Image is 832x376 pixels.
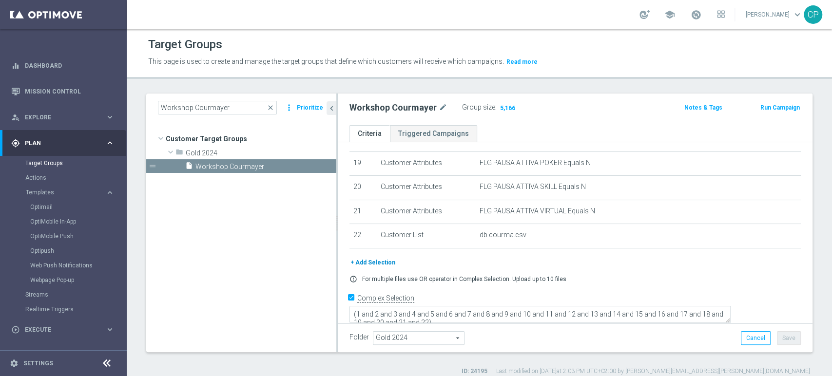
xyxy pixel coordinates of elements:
[349,333,369,341] label: Folder
[105,325,115,334] i: keyboard_arrow_right
[11,88,115,95] button: Mission Control
[25,156,126,170] div: Target Groups
[25,287,126,302] div: Streams
[30,262,101,269] a: Web Push Notifications
[377,200,476,224] td: Customer Attributes
[186,149,336,157] span: Gold 2024
[148,57,504,65] span: This page is used to create and manage the target groups that define which customers will receive...
[480,231,526,239] span: db courma.csv
[10,359,19,368] i: settings
[349,275,357,283] i: error_outline
[462,367,487,376] label: ID: 24195
[349,125,390,142] a: Criteria
[377,224,476,248] td: Customer List
[295,101,325,114] button: Prioritize
[349,200,377,224] td: 21
[195,163,336,171] span: Workshop Courmayer
[349,224,377,248] td: 22
[30,200,126,214] div: Optimail
[30,258,126,273] div: Web Push Notifications
[25,159,101,167] a: Target Groups
[480,183,586,191] span: FLG PAUSA ATTIVA SKILL Equals N
[11,325,105,334] div: Execute
[26,189,105,195] div: Templates
[105,113,115,122] i: keyboard_arrow_right
[25,53,115,78] a: Dashboard
[349,151,377,176] td: 19
[30,232,101,240] a: OptiMobile Push
[792,9,803,20] span: keyboard_arrow_down
[26,189,96,195] span: Templates
[683,102,723,113] button: Notes & Tags
[105,188,115,197] i: keyboard_arrow_right
[11,326,115,334] button: play_circle_outline Execute keyboard_arrow_right
[11,139,105,148] div: Plan
[11,139,20,148] i: gps_fixed
[25,188,115,196] button: Templates keyboard_arrow_right
[166,132,336,146] span: Customer Target Groups
[11,62,115,70] div: equalizer Dashboard
[745,7,804,22] a: [PERSON_NAME]keyboard_arrow_down
[30,214,126,229] div: OptiMobile In-App
[158,101,277,114] input: Quick find group or folder
[175,148,183,159] i: folder
[759,102,801,113] button: Run Campaign
[25,170,126,185] div: Actions
[496,367,810,376] label: Last modified on [DATE] at 2:03 PM UTC+02:00 by [PERSON_NAME][EMAIL_ADDRESS][PERSON_NAME][DOMAIN_...
[804,5,822,24] div: CP
[30,229,126,244] div: OptiMobile Push
[462,103,495,112] label: Group size
[349,102,437,113] h2: Workshop Courmayer
[480,207,595,215] span: FLG PAUSA ATTIVA VIRTUAL Equals N
[30,247,101,255] a: Optipush
[377,151,476,176] td: Customer Attributes
[664,9,675,20] span: school
[11,113,105,122] div: Explore
[741,331,771,345] button: Cancel
[25,291,101,299] a: Streams
[11,61,20,70] i: equalizer
[23,360,53,366] a: Settings
[148,38,222,52] h1: Target Groups
[25,185,126,287] div: Templates
[25,174,101,182] a: Actions
[25,302,126,317] div: Realtime Triggers
[30,276,101,284] a: Webpage Pop-up
[499,104,516,113] span: 5,166
[505,56,539,67] button: Read more
[284,101,294,114] i: more_vert
[30,273,126,287] div: Webpage Pop-up
[439,102,447,113] i: mode_edit
[777,331,801,345] button: Save
[25,140,105,146] span: Plan
[362,275,566,283] p: For multiple files use OR operator in Complex Selection. Upload up to 10 files
[30,218,101,226] a: OptiMobile In-App
[11,78,115,104] div: Mission Control
[267,104,274,112] span: close
[25,114,105,120] span: Explore
[349,176,377,200] td: 20
[105,138,115,148] i: keyboard_arrow_right
[11,53,115,78] div: Dashboard
[327,101,336,115] button: chevron_left
[390,125,477,142] a: Triggered Campaigns
[11,325,20,334] i: play_circle_outline
[11,113,20,122] i: person_search
[357,294,414,303] label: Complex Selection
[25,327,105,333] span: Execute
[11,113,115,121] button: person_search Explore keyboard_arrow_right
[25,305,101,313] a: Realtime Triggers
[185,162,193,173] i: insert_drive_file
[349,257,396,268] button: + Add Selection
[11,139,115,147] button: gps_fixed Plan keyboard_arrow_right
[30,203,101,211] a: Optimail
[495,103,497,112] label: :
[377,176,476,200] td: Customer Attributes
[480,159,591,167] span: FLG PAUSA ATTIVA POKER Equals N
[327,104,336,113] i: chevron_left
